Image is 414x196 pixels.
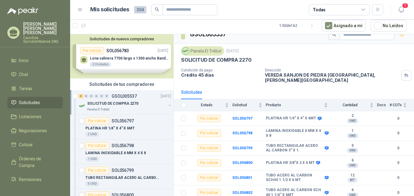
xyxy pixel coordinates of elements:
div: 0 [99,94,104,98]
div: Solicitudes de tus compradores [70,78,173,90]
p: TUBO RECTANGULAR ACERO AL CARBON 3” X 1. [85,175,161,181]
b: 0 [390,160,407,166]
div: Por cotizar [197,144,221,152]
a: Remisiones [7,174,63,185]
span: # COTs [390,103,402,107]
div: Panela El Trébol [181,46,224,56]
h3: GSOL005537 [190,30,227,39]
a: SOL056797 [232,116,252,121]
div: MT [348,178,357,183]
p: PLATINA HR 1/4” X 4” X 6MT [85,125,135,131]
span: Inicio [19,57,29,64]
span: Cotizar [19,141,33,148]
b: 2 [331,114,373,118]
button: No Leídos [371,20,407,31]
div: UND [347,118,358,123]
span: Licitaciones [19,113,41,120]
div: Solicitudes [181,89,202,96]
a: Tareas [7,83,63,94]
b: 6 [331,188,373,193]
div: UND [347,148,358,153]
p: SOLICITUD DE COMPRA 2270 [181,57,252,63]
div: 2 UND [85,132,99,137]
b: 6 [331,158,373,163]
div: 6 [79,94,83,98]
div: Por cotizar [197,115,221,122]
p: [DATE] [161,93,171,99]
a: SOL056799 [232,146,252,150]
img: Company Logo [182,48,189,54]
b: 0 [390,116,407,122]
th: Solicitud [232,99,266,111]
a: SOL056800 [232,161,252,165]
p: LAMINA INOXIDABLE 6 MM X 4 X 8 [85,150,146,156]
span: Estado [190,103,224,107]
a: Cotizar [7,139,63,151]
button: Solicitudes de nuevos compradores [73,37,171,41]
a: Órdenes de Compra [7,153,63,171]
th: Docs [377,99,390,111]
a: SOL056802 [232,191,252,195]
th: # COTs [390,99,414,111]
th: Producto [266,99,331,111]
div: Por cotizar [197,174,221,181]
p: SOL056797 [112,119,134,123]
b: 1 [331,129,373,133]
p: SOLICITUD DE COMPRA 2270 [87,101,138,107]
p: Dirección [265,68,399,72]
th: Cantidad [331,99,377,111]
span: Chat [19,71,28,78]
div: Solicitudes de nuevos compradoresPor cotizarSOL056783[DATE] Lona salinera 7700 largo x 1300 ancho... [70,34,173,78]
p: [DATE] [227,48,239,54]
div: 0 [105,94,109,98]
span: Órdenes de Compra [19,155,57,169]
b: 0 [390,175,407,181]
th: Estado [190,99,232,111]
div: 1 UND [85,157,99,162]
a: Negociaciones [7,125,63,136]
span: search [155,7,159,12]
b: TUBO ACERO AL CARBON SCH40 1.1/2 X 6 MT [266,173,323,183]
div: Por cotizar [197,159,221,167]
a: SOL056801 [232,176,252,180]
div: UND [347,133,358,138]
p: Crédito 45 días [181,72,260,78]
span: Solicitudes [19,99,40,106]
b: 0 [390,190,407,196]
b: 0 [390,145,407,151]
div: 0 [89,94,94,98]
p: Panela El Trébol [87,107,109,112]
p: SOL056798 [112,143,134,148]
div: Todas [313,6,326,13]
div: 5 UND [85,181,99,186]
div: UND [347,163,358,168]
img: Company Logo [79,102,86,110]
div: Por cotizar [85,117,109,125]
a: Licitaciones [7,111,63,122]
h1: Mis solicitudes [90,5,129,14]
p: Condición de pago [181,68,260,72]
a: SOL056798 [232,131,252,135]
div: 0 [94,94,99,98]
img: Logo peakr [7,7,38,15]
a: 6 0 0 0 0 0 GSOL005537[DATE] Company LogoSOLICITUD DE COMPRA 2270Panela El Trébol [79,93,172,112]
p: SOL056799 [112,168,134,172]
p: VEREDA SANJON DE PIEDRA [GEOGRAPHIC_DATA] , [PERSON_NAME][GEOGRAPHIC_DATA] [265,72,399,83]
div: Por cotizar [85,142,109,149]
span: 304 [134,6,146,13]
span: Solicitud [232,103,257,107]
p: GSOL005537 [112,94,137,98]
div: Por cotizar [85,167,109,174]
div: Por cotizar [197,130,221,137]
a: Inicio [7,55,63,66]
b: LAMINA INOXIDABLE 6 MM X 4 X 8 [266,129,323,138]
button: 1 [396,4,407,15]
b: 0 [390,130,407,136]
span: Tareas [19,85,32,92]
span: Cantidad [331,103,369,107]
b: TUBO RECTANGULAR ACERO AL CARBON 3” X 1. [266,143,323,153]
span: 1 [402,3,409,9]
